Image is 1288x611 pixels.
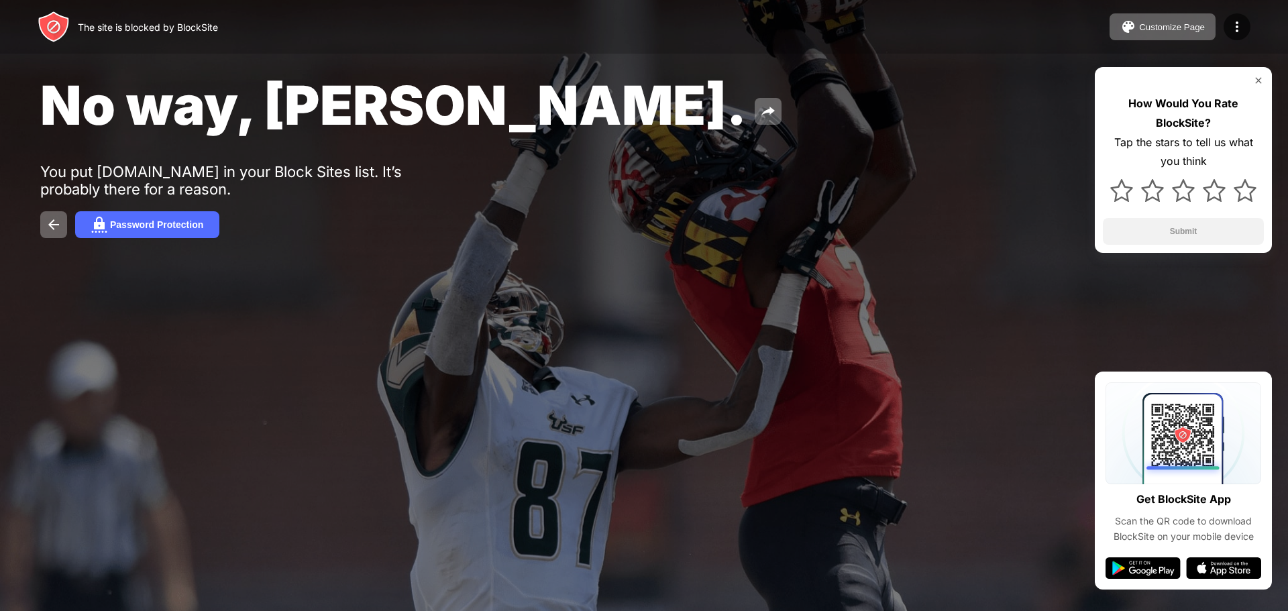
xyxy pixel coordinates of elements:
div: Customize Page [1139,22,1205,32]
img: google-play.svg [1106,557,1181,579]
div: The site is blocked by BlockSite [78,21,218,33]
button: Password Protection [75,211,219,238]
img: star.svg [1203,179,1226,202]
img: header-logo.svg [38,11,70,43]
img: share.svg [760,103,776,119]
img: menu-icon.svg [1229,19,1245,35]
button: Customize Page [1110,13,1216,40]
div: Scan the QR code to download BlockSite on your mobile device [1106,514,1261,544]
img: back.svg [46,217,62,233]
img: qrcode.svg [1106,382,1261,484]
div: You put [DOMAIN_NAME] in your Block Sites list. It’s probably there for a reason. [40,163,455,198]
img: star.svg [1141,179,1164,202]
div: Get BlockSite App [1136,490,1231,509]
img: star.svg [1110,179,1133,202]
img: password.svg [91,217,107,233]
img: star.svg [1234,179,1256,202]
div: Tap the stars to tell us what you think [1103,133,1264,172]
img: pallet.svg [1120,19,1136,35]
span: No way, [PERSON_NAME]. [40,72,747,137]
div: Password Protection [110,219,203,230]
img: star.svg [1172,179,1195,202]
img: rate-us-close.svg [1253,75,1264,86]
button: Submit [1103,218,1264,245]
img: app-store.svg [1186,557,1261,579]
div: How Would You Rate BlockSite? [1103,94,1264,133]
